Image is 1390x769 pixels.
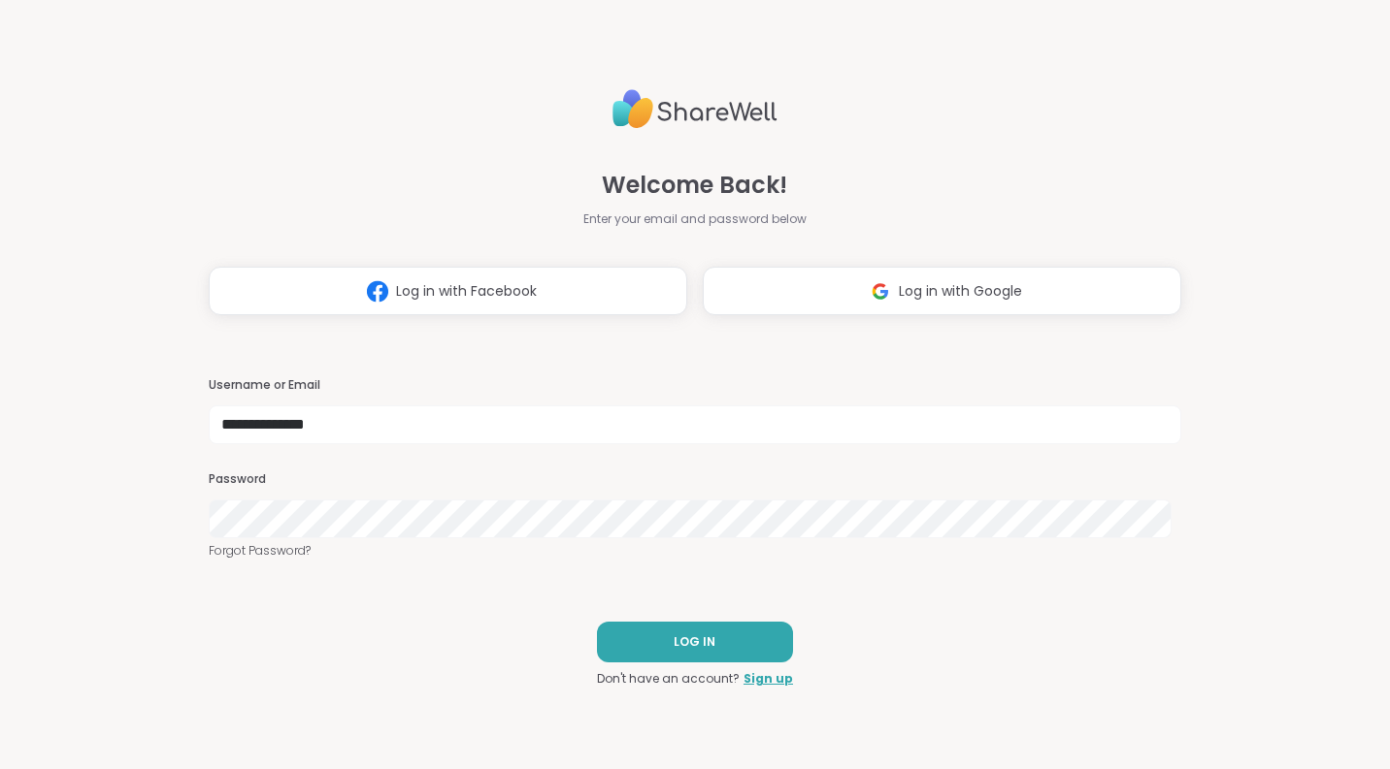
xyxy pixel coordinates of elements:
[597,622,793,662] button: LOG IN
[703,267,1181,315] button: Log in with Google
[597,670,740,688] span: Don't have an account?
[602,168,787,203] span: Welcome Back!
[583,210,807,228] span: Enter your email and password below
[209,267,687,315] button: Log in with Facebook
[209,542,1181,560] a: Forgot Password?
[612,81,778,137] img: ShareWell Logo
[744,670,793,688] a: Sign up
[359,273,396,309] img: ShareWell Logomark
[674,633,715,651] span: LOG IN
[209,471,1181,488] h3: Password
[899,281,1022,302] span: Log in with Google
[862,273,899,309] img: ShareWell Logomark
[396,281,537,302] span: Log in with Facebook
[209,377,1181,394] h3: Username or Email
